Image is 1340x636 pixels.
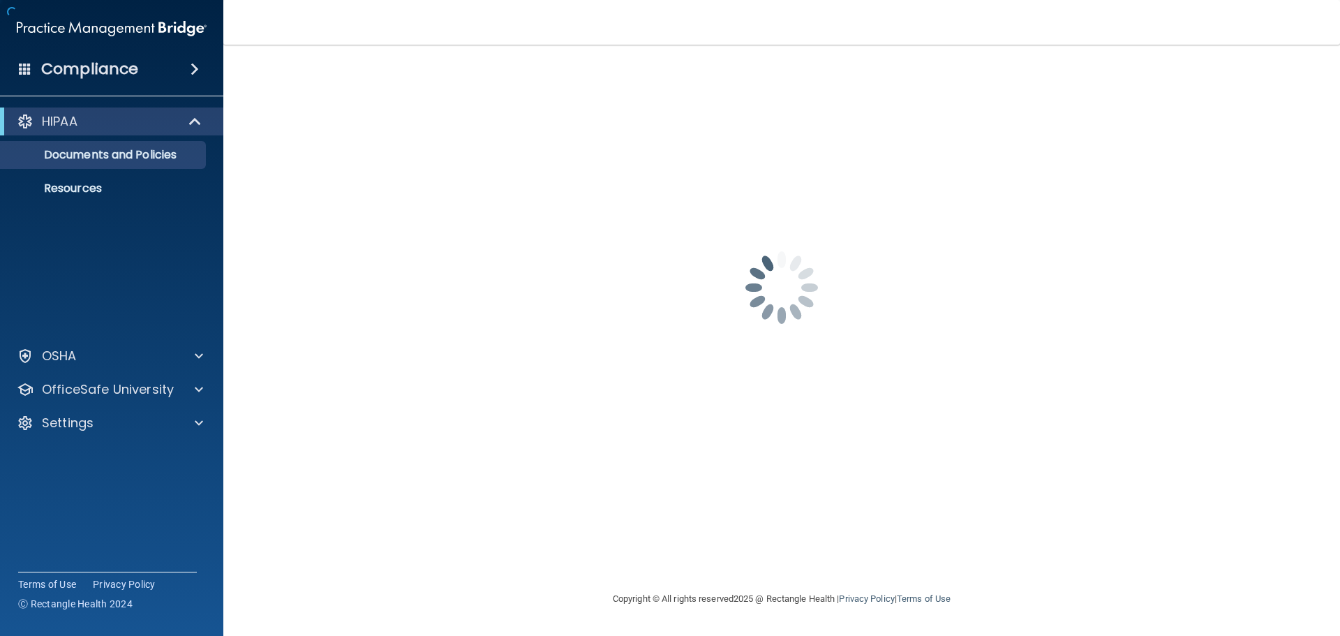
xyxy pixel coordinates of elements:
p: OfficeSafe University [42,381,174,398]
img: PMB logo [17,15,207,43]
p: Documents and Policies [9,148,200,162]
a: Terms of Use [897,593,951,604]
iframe: Drift Widget Chat Controller [1099,537,1323,593]
h4: Compliance [41,59,138,79]
p: OSHA [42,348,77,364]
span: Ⓒ Rectangle Health 2024 [18,597,133,611]
img: spinner.e123f6fc.gif [712,218,851,357]
a: HIPAA [17,113,202,130]
a: Privacy Policy [839,593,894,604]
p: HIPAA [42,113,77,130]
div: Copyright © All rights reserved 2025 @ Rectangle Health | | [527,577,1036,621]
a: Privacy Policy [93,577,156,591]
a: Settings [17,415,203,431]
p: Resources [9,182,200,195]
a: Terms of Use [18,577,76,591]
a: OSHA [17,348,203,364]
a: OfficeSafe University [17,381,203,398]
p: Settings [42,415,94,431]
